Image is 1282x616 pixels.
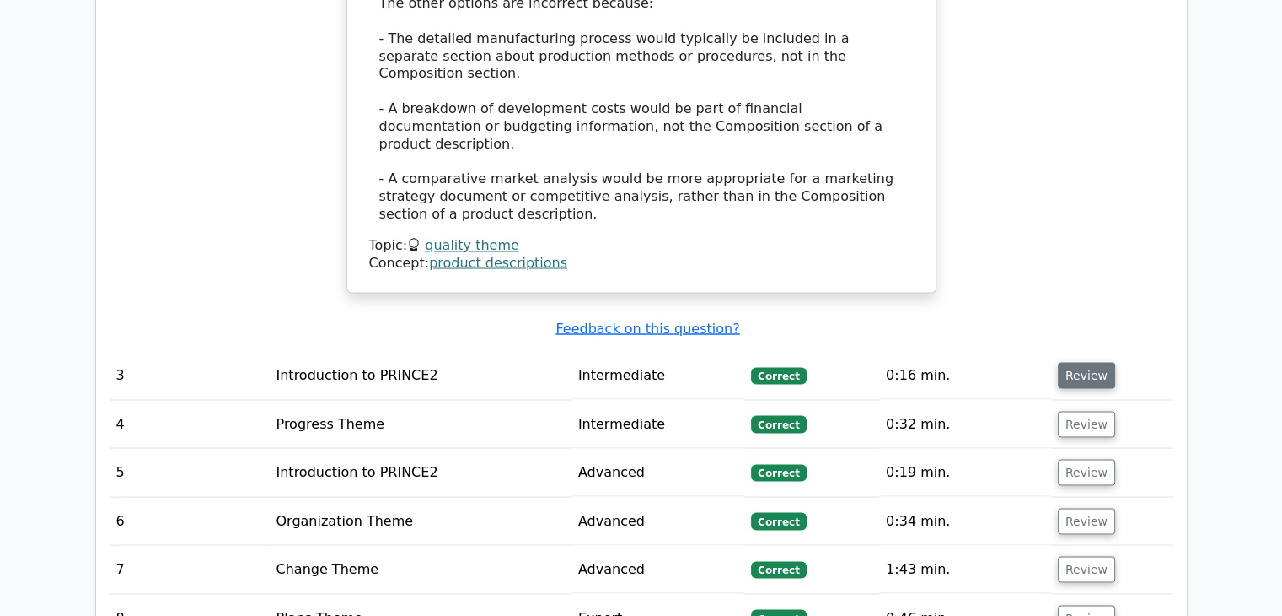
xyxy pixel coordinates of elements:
[879,448,1051,496] td: 0:19 min.
[269,545,571,593] td: Change Theme
[751,512,806,529] span: Correct
[269,497,571,545] td: Organization Theme
[369,237,914,255] div: Topic:
[1058,508,1115,534] button: Review
[879,351,1051,399] td: 0:16 min.
[571,400,744,448] td: Intermediate
[110,497,270,545] td: 6
[110,400,270,448] td: 4
[110,545,270,593] td: 7
[1058,556,1115,582] button: Review
[879,497,1051,545] td: 0:34 min.
[110,351,270,399] td: 3
[571,545,744,593] td: Advanced
[571,351,744,399] td: Intermediate
[879,545,1051,593] td: 1:43 min.
[269,351,571,399] td: Introduction to PRINCE2
[751,561,806,578] span: Correct
[751,367,806,384] span: Correct
[369,254,914,272] div: Concept:
[1058,459,1115,485] button: Review
[879,400,1051,448] td: 0:32 min.
[751,464,806,481] span: Correct
[269,400,571,448] td: Progress Theme
[269,448,571,496] td: Introduction to PRINCE2
[429,254,567,270] a: product descriptions
[571,448,744,496] td: Advanced
[751,415,806,432] span: Correct
[555,320,739,336] a: Feedback on this question?
[1058,362,1115,388] button: Review
[571,497,744,545] td: Advanced
[425,237,519,253] a: quality theme
[1058,411,1115,437] button: Review
[110,448,270,496] td: 5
